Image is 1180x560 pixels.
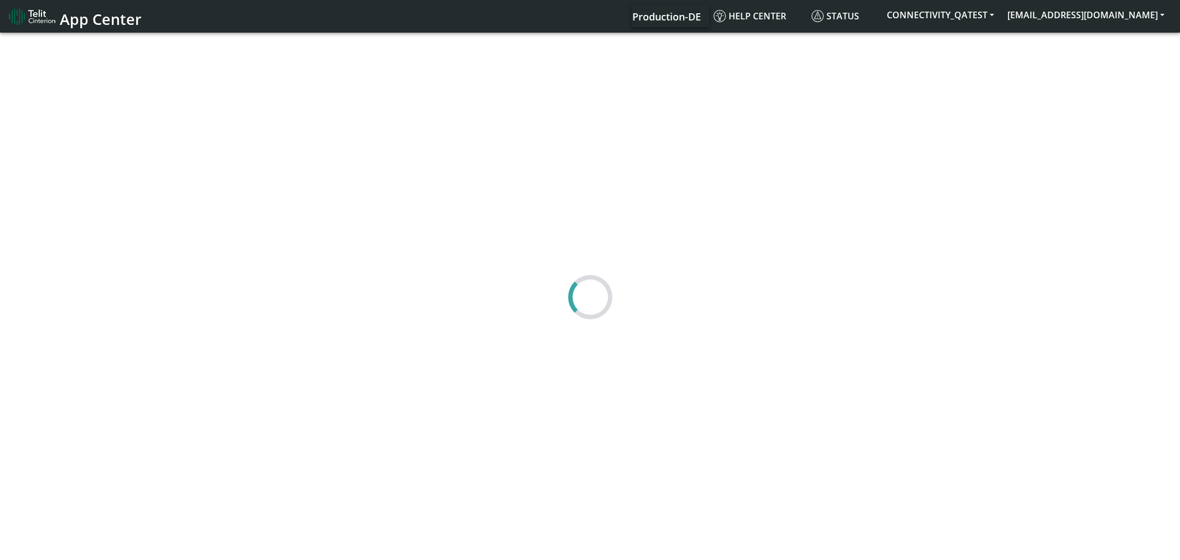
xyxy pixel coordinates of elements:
[632,5,700,27] a: Your current platform instance
[880,5,1001,25] button: CONNECTIVITY_QATEST
[632,10,701,23] span: Production-DE
[714,10,786,22] span: Help center
[9,4,140,28] a: App Center
[9,8,55,25] img: logo-telit-cinterion-gw-new.png
[812,10,859,22] span: Status
[807,5,880,27] a: Status
[709,5,807,27] a: Help center
[812,10,824,22] img: status.svg
[60,9,142,29] span: App Center
[714,10,726,22] img: knowledge.svg
[1001,5,1171,25] button: [EMAIL_ADDRESS][DOMAIN_NAME]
